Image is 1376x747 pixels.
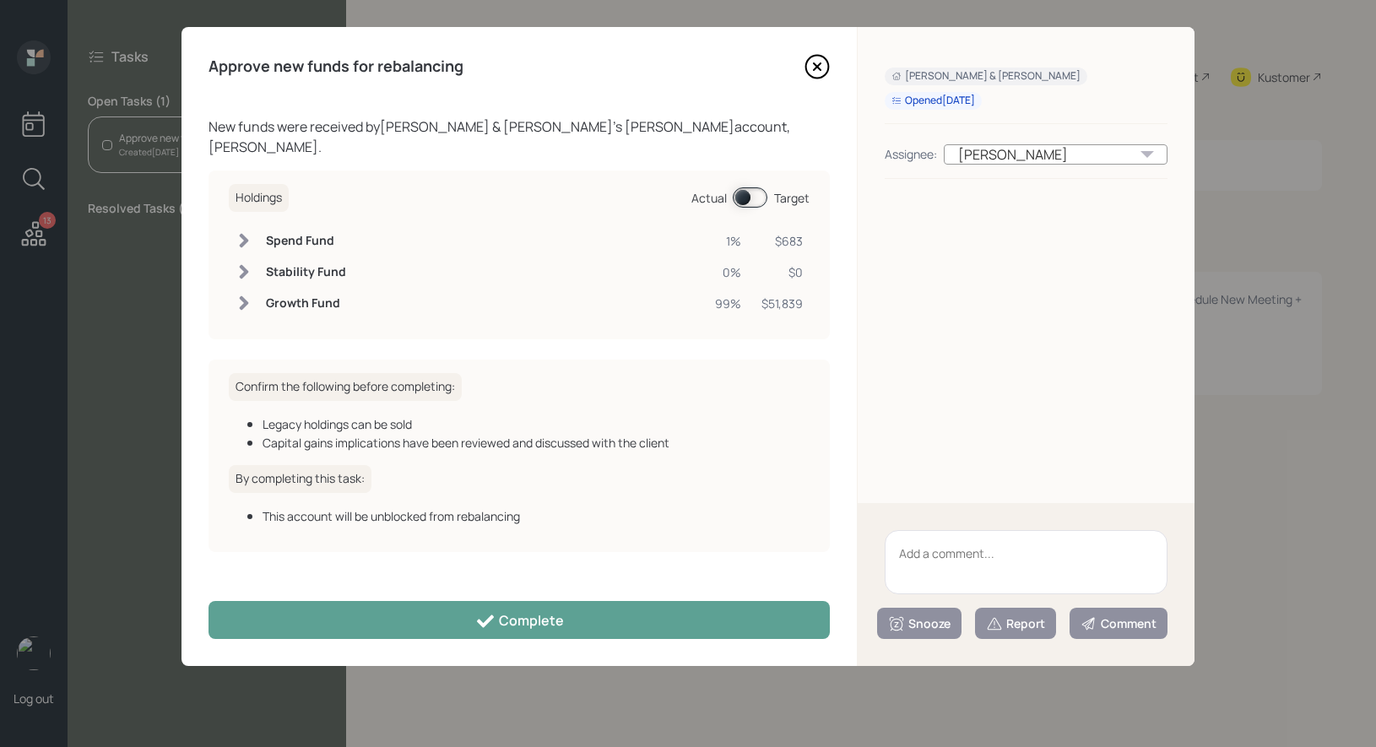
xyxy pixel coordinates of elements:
div: Legacy holdings can be sold [263,415,810,433]
div: $51,839 [761,295,803,312]
button: Snooze [877,608,962,639]
div: Capital gains implications have been reviewed and discussed with the client [263,434,810,452]
div: 99% [715,295,741,312]
div: Target [774,189,810,207]
h6: Stability Fund [266,265,346,279]
div: [PERSON_NAME] & [PERSON_NAME] [891,69,1081,84]
div: This account will be unblocked from rebalancing [263,507,810,525]
div: Actual [691,189,727,207]
button: Report [975,608,1056,639]
div: Comment [1081,615,1157,632]
h6: By completing this task: [229,465,371,493]
div: Assignee: [885,145,937,163]
div: $683 [761,232,803,250]
button: Comment [1070,608,1167,639]
div: Opened [DATE] [891,94,975,108]
h4: Approve new funds for rebalancing [209,57,463,76]
h6: Confirm the following before completing: [229,373,462,401]
h6: Spend Fund [266,234,346,248]
div: Report [986,615,1045,632]
div: 1% [715,232,741,250]
div: New funds were received by [PERSON_NAME] & [PERSON_NAME] 's [PERSON_NAME] account, [PERSON_NAME] . [209,116,830,157]
div: [PERSON_NAME] [944,144,1167,165]
div: $0 [761,263,803,281]
div: Complete [475,611,564,631]
h6: Holdings [229,184,289,212]
h6: Growth Fund [266,296,346,311]
div: 0% [715,263,741,281]
button: Complete [209,601,830,639]
div: Snooze [888,615,951,632]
